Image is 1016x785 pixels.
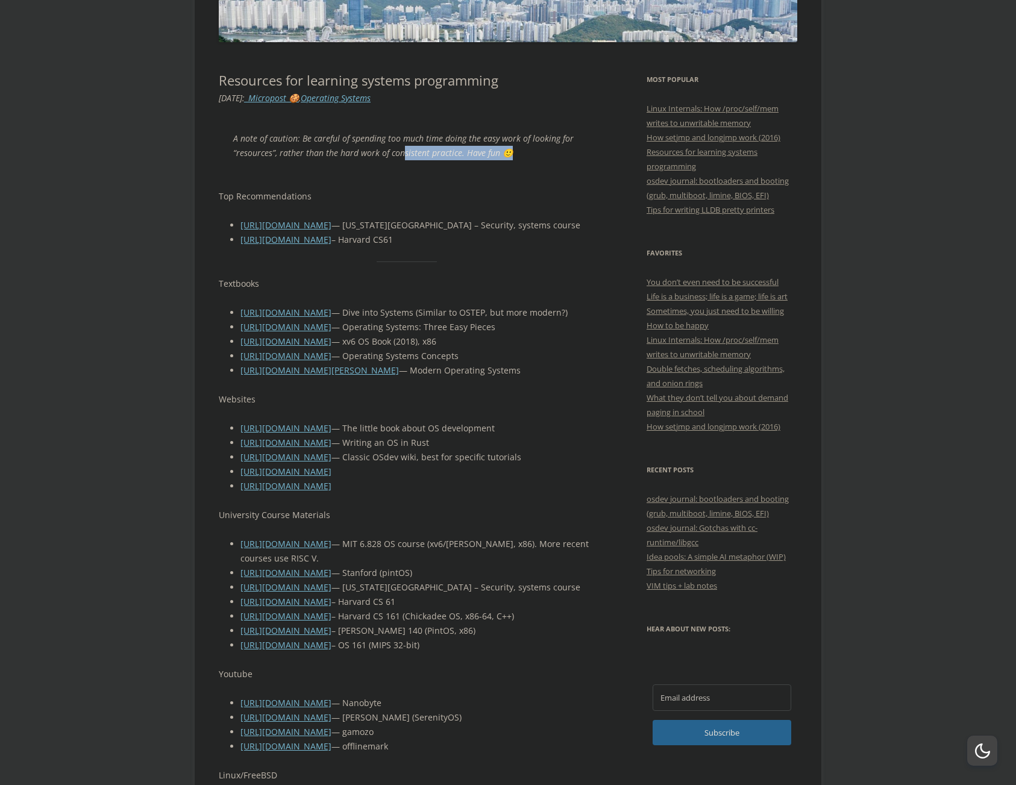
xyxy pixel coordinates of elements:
li: — The little book about OS development [240,421,595,436]
a: [URL][DOMAIN_NAME] [240,639,331,651]
li: — MIT 6.828 OS course (xv6/[PERSON_NAME], x86). More recent courses use RISC V. [240,537,595,566]
a: [URL][DOMAIN_NAME] [240,596,331,607]
a: [URL][DOMAIN_NAME] [240,625,331,636]
a: [URL][DOMAIN_NAME] [240,234,331,245]
a: Double fetches, scheduling algorithms, and onion rings [647,363,785,389]
li: — Operating Systems Concepts [240,349,595,363]
a: Linux Internals: How /proc/self/mem writes to unwritable memory [647,334,779,360]
p: Textbooks [219,277,595,291]
a: Idea pools: A simple AI metaphor (WIP) [647,551,786,562]
li: — offlinemark [240,739,595,754]
a: You don’t even need to be successful [647,277,779,287]
a: How setjmp and longjmp work (2016) [647,132,780,143]
time: [DATE] [219,92,242,104]
a: [URL][DOMAIN_NAME] [240,581,331,593]
a: VIM tips + lab notes [647,580,717,591]
a: What they don’t tell you about demand paging in school [647,392,788,418]
a: Operating Systems [301,92,371,104]
li: – Harvard CS 161 (Chickadee OS, x86-64, C++) [240,609,595,624]
a: How setjmp and longjmp work (2016) [647,421,780,432]
a: [URL][DOMAIN_NAME] [240,480,331,492]
li: — xv6 OS Book (2018), x86 [240,334,595,349]
a: [URL][DOMAIN_NAME] [240,538,331,549]
a: [URL][DOMAIN_NAME] [240,336,331,347]
li: – Harvard CS61 [240,233,595,247]
a: osdev journal: bootloaders and booting (grub, multiboot, limine, BIOS, EFI) [647,493,789,519]
li: — [US_STATE][GEOGRAPHIC_DATA] – Security, systems course [240,580,595,595]
p: University Course Materials [219,508,595,522]
li: – [PERSON_NAME] 140 (PintOS, x86) [240,624,595,638]
a: osdev journal: bootloaders and booting (grub, multiboot, limine, BIOS, EFI) [647,175,789,201]
p: A note of caution: Be careful of spending too much time doing the easy work of looking for “resou... [233,131,581,160]
li: — Writing an OS in Rust [240,436,595,450]
a: Linux Internals: How /proc/self/mem writes to unwritable memory [647,103,779,128]
a: [URL][DOMAIN_NAME] [240,437,331,448]
li: — Modern Operating Systems [240,363,595,378]
a: _Micropost 🍪 [245,92,299,104]
a: [URL][DOMAIN_NAME] [240,740,331,752]
li: – Harvard CS 61 [240,595,595,609]
a: Life is a business; life is a game; life is art [647,291,788,302]
p: Top Recommendations [219,189,595,204]
li: — Classic OSdev wiki, best for specific tutorials [240,450,595,464]
h1: Resources for learning systems programming [219,72,595,88]
li: — [PERSON_NAME] (SerenityOS) [240,710,595,725]
p: Websites [219,392,595,407]
input: Email address [653,684,791,711]
h3: Recent Posts [647,463,797,477]
a: [URL][DOMAIN_NAME] [240,350,331,361]
a: [URL][DOMAIN_NAME] [240,307,331,318]
p: Youtube [219,667,595,681]
a: Tips for writing LLDB pretty printers [647,204,774,215]
i: : , [219,92,371,104]
li: – OS 161 (MIPS 32-bit) [240,638,595,652]
li: — Operating Systems: Three Easy Pieces [240,320,595,334]
a: [URL][DOMAIN_NAME] [240,712,331,723]
p: Linux/FreeBSD [219,768,595,783]
a: [URL][DOMAIN_NAME][PERSON_NAME] [240,364,399,376]
h3: Most Popular [647,72,797,87]
a: [URL][DOMAIN_NAME] [240,466,331,477]
a: Resources for learning systems programming [647,146,757,172]
button: Subscribe [653,720,791,745]
li: — gamozo [240,725,595,739]
a: [URL][DOMAIN_NAME] [240,219,331,231]
a: osdev journal: Gotchas with cc-runtime/libgcc [647,522,757,548]
li: — Stanford (pintOS) [240,566,595,580]
h3: Favorites [647,246,797,260]
a: [URL][DOMAIN_NAME] [240,726,331,737]
li: — Dive into Systems (Similar to OSTEP, but more modern?) [240,305,595,320]
h3: Hear about new posts: [647,622,797,636]
li: — [US_STATE][GEOGRAPHIC_DATA] – Security, systems course [240,218,595,233]
li: — Nanobyte [240,696,595,710]
a: [URL][DOMAIN_NAME] [240,422,331,434]
a: Tips for networking [647,566,716,577]
a: [URL][DOMAIN_NAME] [240,321,331,333]
a: [URL][DOMAIN_NAME] [240,697,331,708]
a: Sometimes, you just need to be willing [647,305,784,316]
a: [URL][DOMAIN_NAME] [240,610,331,622]
a: [URL][DOMAIN_NAME] [240,451,331,463]
a: [URL][DOMAIN_NAME] [240,567,331,578]
a: How to be happy [647,320,709,331]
